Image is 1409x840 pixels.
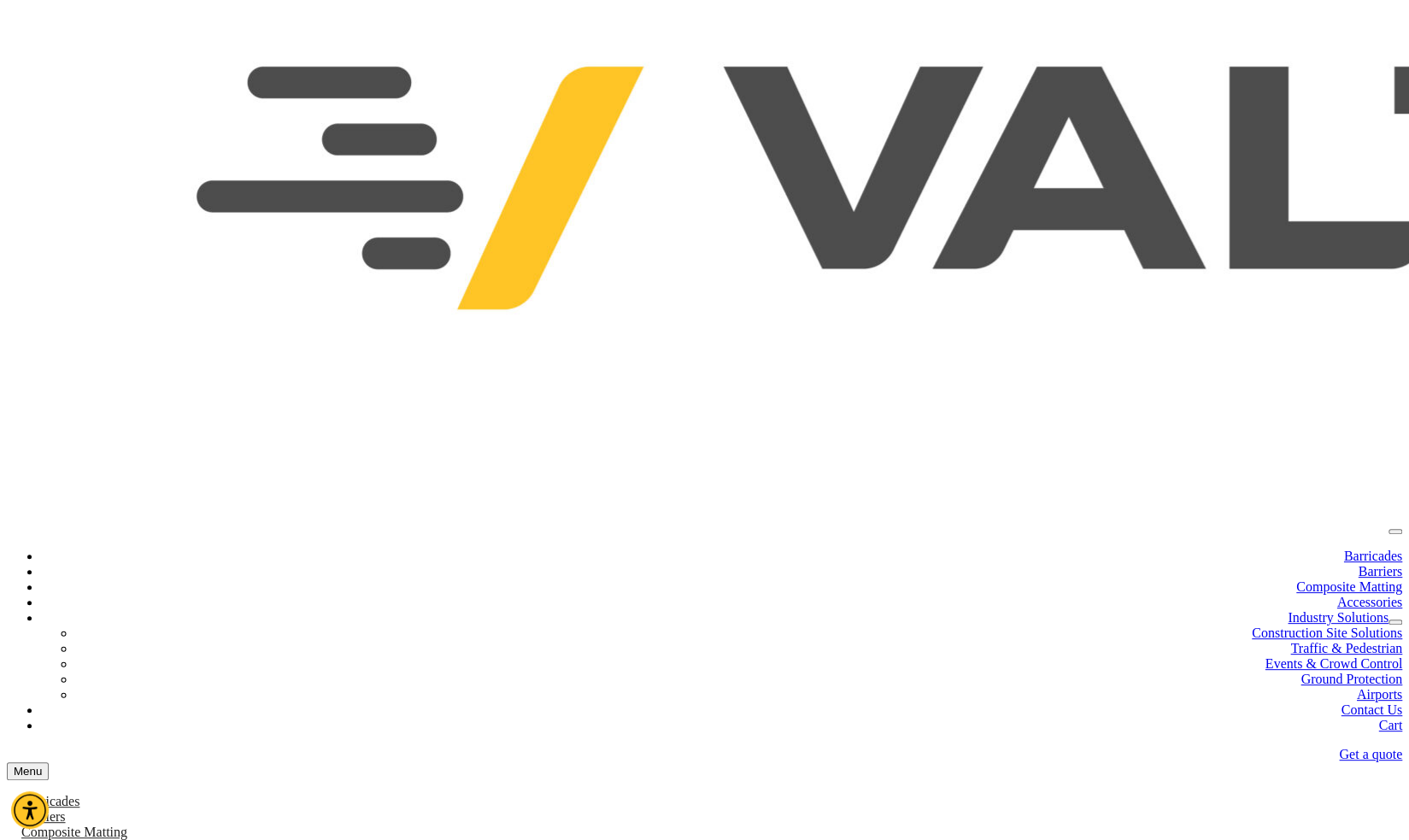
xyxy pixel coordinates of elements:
[7,762,49,780] button: menu toggle
[1341,702,1402,717] a: Contact Us
[7,825,142,839] a: Composite Matting
[1357,687,1402,702] a: Airports
[1337,595,1402,609] a: Accessories
[1288,610,1388,625] a: Industry Solutions
[1252,626,1402,640] a: Construction Site Solutions
[1290,641,1402,655] a: Traffic & Pedestrian
[1300,672,1402,686] a: Ground Protection
[1378,718,1402,732] a: Cart
[1339,747,1402,761] a: Get a quote
[1358,564,1402,579] a: Barriers
[1388,620,1402,625] button: dropdown toggle
[14,765,42,778] span: Menu
[1296,579,1402,594] a: Composite Matting
[1344,549,1402,563] a: Barricades
[11,791,49,829] div: Accessibility Menu
[1265,656,1402,671] a: Events & Crowd Control
[1388,529,1402,534] button: menu toggle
